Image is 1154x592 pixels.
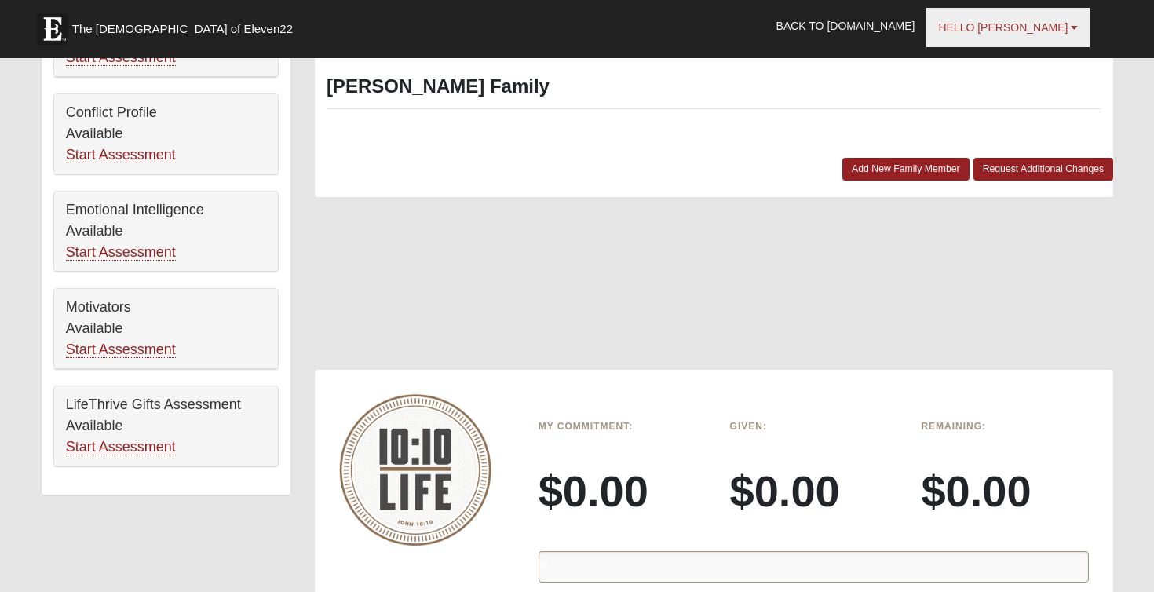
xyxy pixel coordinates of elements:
[921,465,1089,517] h3: $0.00
[339,394,491,546] img: 10-10-Life-logo-round-no-scripture.png
[539,465,707,517] h3: $0.00
[926,8,1090,47] a: Hello [PERSON_NAME]
[54,94,278,174] div: Conflict Profile Available
[54,386,278,466] div: LifeThrive Gifts Assessment Available
[66,49,176,66] a: Start Assessment
[66,342,176,358] a: Start Assessment
[539,421,707,432] h6: My Commitment:
[29,5,343,45] a: The [DEMOGRAPHIC_DATA] of Eleven22
[973,158,1114,181] a: Request Additional Changes
[730,465,898,517] h3: $0.00
[938,21,1068,34] span: Hello [PERSON_NAME]
[327,75,1101,98] h3: [PERSON_NAME] Family
[66,244,176,261] a: Start Assessment
[66,147,176,163] a: Start Assessment
[66,439,176,455] a: Start Assessment
[54,289,278,369] div: Motivators Available
[54,192,278,272] div: Emotional Intelligence Available
[730,421,898,432] h6: Given:
[37,13,68,45] img: Eleven22 logo
[72,21,293,37] span: The [DEMOGRAPHIC_DATA] of Eleven22
[842,158,970,181] a: Add New Family Member
[921,421,1089,432] h6: Remaining:
[765,6,927,46] a: Back to [DOMAIN_NAME]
